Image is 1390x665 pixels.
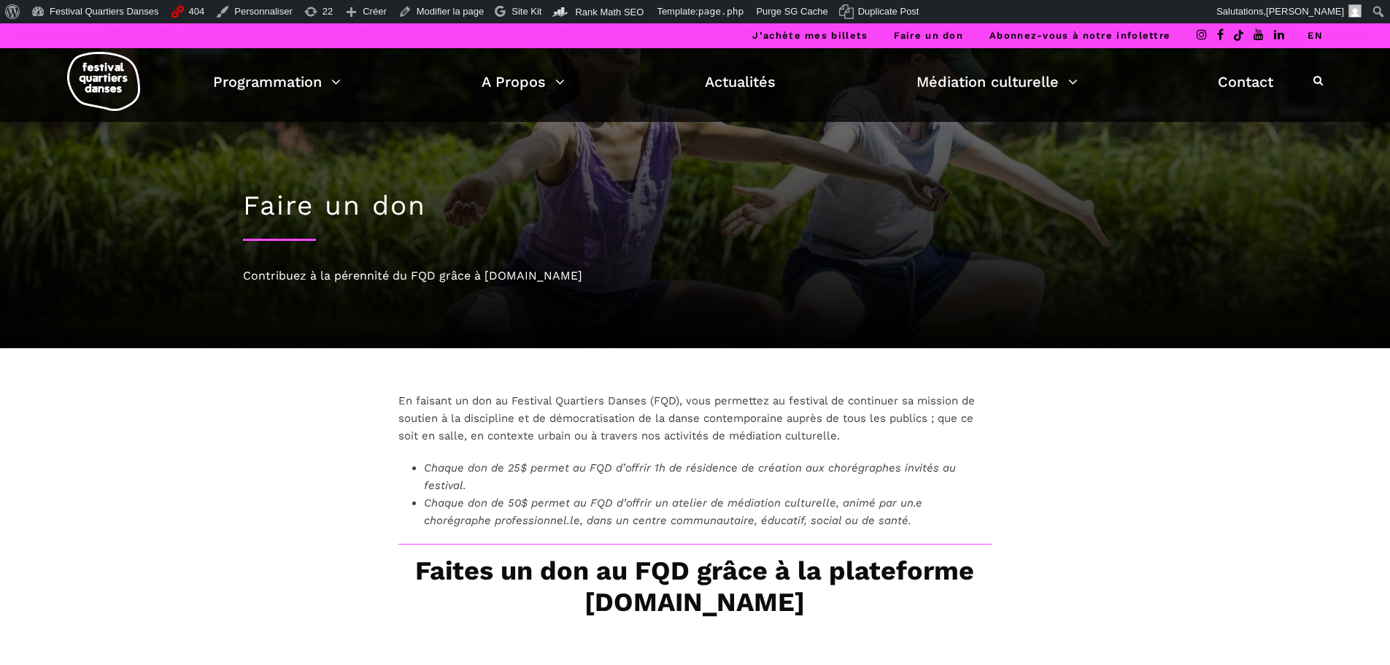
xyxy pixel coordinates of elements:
[482,69,565,94] a: A Propos
[424,496,922,527] em: Chaque don de 50$ permet au FQD d’offrir un atelier de médiation culturelle, animé par un.e choré...
[705,69,776,94] a: Actualités
[1218,69,1273,94] a: Contact
[243,266,1148,285] div: Contribuez à la pérennité du FQD grâce à [DOMAIN_NAME]
[989,30,1170,41] a: Abonnez-vous à notre infolettre
[424,461,956,492] em: Chaque don de 25$ permet au FQD d’offrir 1h de résidence de création aux chorégraphes invités au ...
[67,52,140,111] img: logo-fqd-med
[752,30,868,41] a: J’achète mes billets
[213,69,341,94] a: Programmation
[415,556,974,618] strong: Faites un don au FQD grâce à la plateforme [DOMAIN_NAME]
[894,30,963,41] a: Faire un don
[575,7,644,18] span: Rank Math SEO
[698,6,744,17] span: page.php
[916,69,1078,94] a: Médiation culturelle
[1308,30,1323,41] a: EN
[1266,6,1344,17] span: [PERSON_NAME]
[243,190,1148,222] h1: Faire un don
[398,392,992,445] p: En faisant un don au Festival Quartiers Danses (FQD), vous permettez au festival de continuer sa ...
[511,6,541,17] span: Site Kit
